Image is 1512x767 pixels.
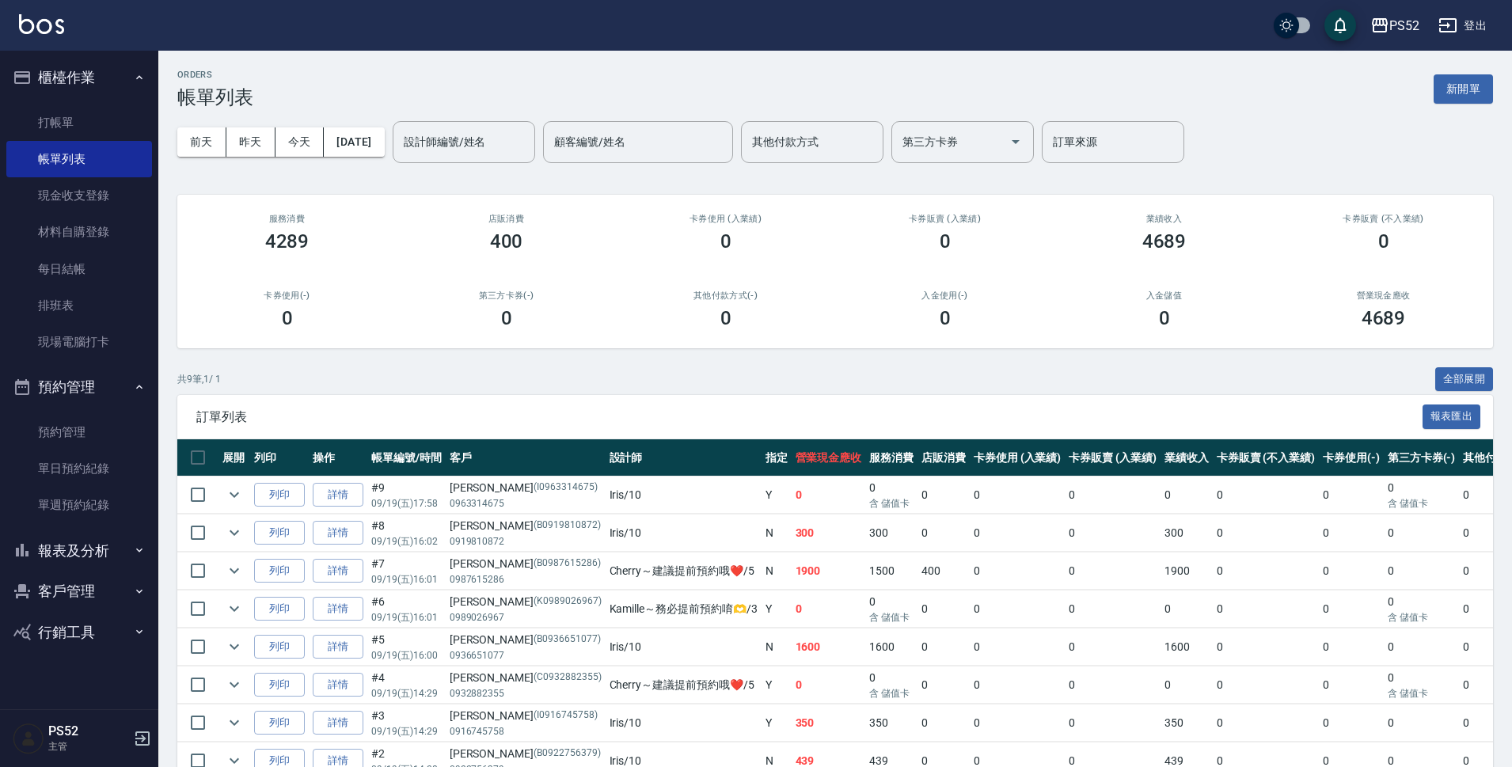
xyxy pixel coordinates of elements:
th: 設計師 [606,439,762,477]
button: 新開單 [1434,74,1493,104]
button: 報表及分析 [6,530,152,571]
td: 0 [1319,514,1384,552]
p: 0936651077 [450,648,602,663]
div: [PERSON_NAME] [450,670,602,686]
h3: 帳單列表 [177,86,253,108]
h2: 業績收入 [1073,214,1255,224]
button: 預約管理 [6,366,152,408]
td: 0 [1161,477,1213,514]
button: expand row [222,597,246,621]
a: 預約管理 [6,414,152,450]
h3: 0 [1159,307,1170,329]
button: 客戶管理 [6,571,152,612]
img: Logo [19,14,64,34]
td: 0 [1213,628,1319,666]
p: 09/19 (五) 14:29 [371,724,442,739]
td: 1900 [1161,552,1213,590]
div: [PERSON_NAME] [450,594,602,610]
th: 列印 [250,439,309,477]
h3: 0 [940,307,951,329]
p: 0919810872 [450,534,602,549]
a: 排班表 [6,287,152,324]
a: 詳情 [313,559,363,583]
td: 0 [1213,552,1319,590]
h2: ORDERS [177,70,253,80]
button: 列印 [254,673,305,697]
button: 列印 [254,521,305,545]
h2: 卡券使用(-) [196,290,378,301]
button: expand row [222,711,246,735]
button: expand row [222,483,246,507]
p: 0989026967 [450,610,602,625]
h3: 0 [1378,230,1389,253]
td: 0 [917,704,970,742]
td: #8 [367,514,446,552]
button: PS52 [1364,9,1426,42]
th: 第三方卡券(-) [1384,439,1460,477]
h5: PS52 [48,723,129,739]
h3: 服務消費 [196,214,378,224]
td: 0 [970,628,1066,666]
h3: 0 [940,230,951,253]
th: 卡券販賣 (入業績) [1065,439,1161,477]
p: 0963314675 [450,496,602,511]
th: 指定 [762,439,792,477]
td: 400 [917,552,970,590]
h3: 400 [490,230,523,253]
button: 前天 [177,127,226,157]
td: 1600 [792,628,866,666]
h3: 4289 [265,230,310,253]
td: Iris /10 [606,477,762,514]
h3: 0 [720,307,731,329]
p: 0987615286 [450,572,602,587]
td: 0 [1384,628,1460,666]
td: 0 [865,477,917,514]
td: 0 [917,590,970,628]
td: Y [762,590,792,628]
a: 單日預約紀錄 [6,450,152,487]
p: 含 儲值卡 [1388,610,1456,625]
button: 列印 [254,597,305,621]
td: Kamille～務必提前預約唷🫶 /3 [606,590,762,628]
button: expand row [222,559,246,583]
th: 帳單編號/時間 [367,439,446,477]
td: 0 [1319,704,1384,742]
a: 帳單列表 [6,141,152,177]
td: 0 [1384,552,1460,590]
td: 0 [792,666,866,704]
h3: 0 [282,307,293,329]
td: 0 [970,477,1066,514]
div: [PERSON_NAME] [450,708,602,724]
td: 350 [865,704,917,742]
td: #6 [367,590,446,628]
td: Cherry～建議提前預約哦❤️ /5 [606,666,762,704]
td: Y [762,666,792,704]
td: 0 [1384,477,1460,514]
p: 0916745758 [450,724,602,739]
td: 350 [792,704,866,742]
td: 350 [1161,704,1213,742]
button: Open [1003,129,1028,154]
button: 昨天 [226,127,275,157]
th: 客戶 [446,439,606,477]
td: 0 [1161,590,1213,628]
p: 09/19 (五) 16:01 [371,610,442,625]
div: [PERSON_NAME] [450,480,602,496]
td: #7 [367,552,446,590]
td: 0 [1065,666,1161,704]
div: [PERSON_NAME] [450,632,602,648]
button: 報表匯出 [1423,404,1481,429]
td: 0 [970,514,1066,552]
th: 操作 [309,439,367,477]
p: (B0987615286) [534,556,600,572]
td: 0 [1319,552,1384,590]
a: 材料自購登錄 [6,214,152,250]
td: 0 [1213,514,1319,552]
p: (B0919810872) [534,518,600,534]
h2: 卡券使用 (入業績) [635,214,816,224]
a: 報表匯出 [1423,408,1481,423]
td: 0 [970,552,1066,590]
h2: 其他付款方式(-) [635,290,816,301]
td: 0 [1065,552,1161,590]
th: 展開 [218,439,250,477]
